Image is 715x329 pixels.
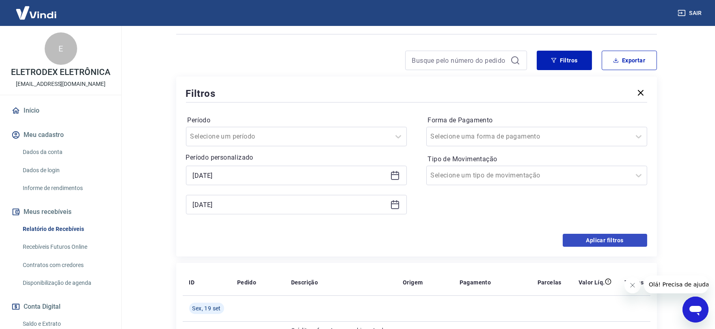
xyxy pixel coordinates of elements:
a: Início [10,102,112,120]
button: Aplicar filtros [563,234,647,247]
iframe: Fechar mensagem [624,277,641,293]
a: Contratos com credores [19,257,112,273]
p: Origem [403,278,423,286]
p: ID [189,278,195,286]
p: Período personalizado [186,153,407,162]
p: Pagamento [460,278,491,286]
p: Parcelas [538,278,562,286]
button: Conta Digital [10,298,112,316]
p: Pedido [237,278,256,286]
input: Data inicial [193,169,387,182]
a: Dados da conta [19,144,112,160]
img: Vindi [10,0,63,25]
a: Dados de login [19,162,112,179]
a: Recebíveis Futuros Online [19,239,112,255]
button: Meu cadastro [10,126,112,144]
div: E [45,32,77,65]
label: Forma de Pagamento [428,115,646,125]
h5: Filtros [186,87,216,100]
label: Período [188,115,405,125]
p: [EMAIL_ADDRESS][DOMAIN_NAME] [16,80,106,88]
button: Meus recebíveis [10,203,112,221]
a: Disponibilização de agenda [19,275,112,291]
button: Filtros [537,51,592,70]
p: ELETRODEX ELETRÔNICA [11,68,110,77]
input: Data final [193,199,387,211]
label: Tipo de Movimentação [428,154,646,164]
iframe: Botão para abrir a janela de mensagens [683,297,709,323]
p: Valor Líq. [579,278,605,286]
a: Relatório de Recebíveis [19,221,112,237]
a: Informe de rendimentos [19,180,112,197]
span: Sex, 19 set [192,304,221,312]
span: Olá! Precisa de ajuda? [5,6,68,12]
button: Sair [676,6,705,21]
input: Busque pelo número do pedido [412,54,507,66]
button: Exportar [602,51,657,70]
p: Descrição [291,278,318,286]
iframe: Mensagem da empresa [644,276,709,293]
